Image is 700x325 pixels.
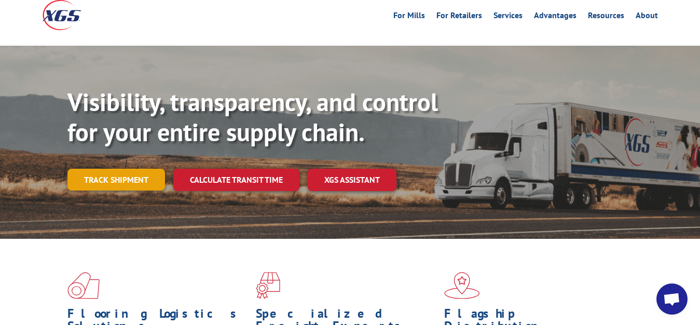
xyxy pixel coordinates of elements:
[308,169,396,191] a: XGS ASSISTANT
[393,11,425,23] a: For Mills
[67,169,165,191] a: Track shipment
[656,283,688,315] div: Open chat
[636,11,658,23] a: About
[67,272,100,299] img: xgs-icon-total-supply-chain-intelligence-red
[534,11,577,23] a: Advantages
[256,272,280,299] img: xgs-icon-focused-on-flooring-red
[436,11,482,23] a: For Retailers
[67,86,438,148] b: Visibility, transparency, and control for your entire supply chain.
[493,11,523,23] a: Services
[444,272,480,299] img: xgs-icon-flagship-distribution-model-red
[588,11,624,23] a: Resources
[173,169,299,191] a: Calculate transit time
